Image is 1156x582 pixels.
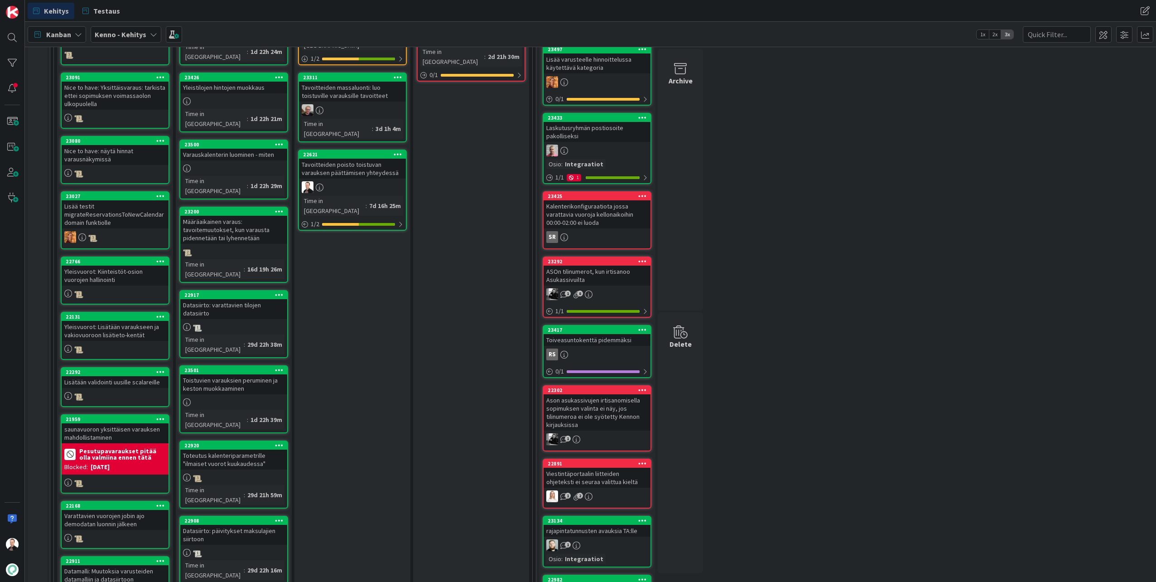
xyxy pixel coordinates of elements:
input: Quick Filter... [1023,26,1091,43]
div: Yleistilojen hintojen muokkaus [180,82,287,93]
div: 22891 [548,461,650,467]
div: 22908Datasiirto: päivitykset maksulajien siirtoon [180,517,287,545]
span: 8 [577,291,583,296]
div: 23200 [184,209,287,215]
b: Pesutupavaraukset pitää olla valmiina ennen tätä [79,448,166,461]
a: 21959saunavuoron yksittäisen varauksen mahdollistaminenPesutupavaraukset pitää olla valmiina enne... [61,414,169,494]
div: Time in [GEOGRAPHIC_DATA] [183,560,244,580]
div: 22168 [62,502,169,510]
div: Toistuvien varauksien peruminen ja keston muokkaaminen [180,374,287,394]
a: 23292ASOn tilinumerot, kun irtisanoo AsukassivuiltaKM1/1 [543,257,651,318]
img: SL [546,490,558,502]
span: : [372,124,373,134]
a: 23500Varauskalenterin luominen - mitenTime in [GEOGRAPHIC_DATA]:1d 22h 29m [179,140,288,199]
span: 0 / 1 [555,94,564,104]
div: 22908 [180,517,287,525]
div: 22131Yleisvuorot: Lisätään varaukseen ja vakiovuoroon lisätieto-kentät [62,313,169,341]
div: 1/2 [299,53,406,64]
div: 22131 [66,314,169,320]
span: 1 / 2 [311,219,319,229]
div: 22911 [62,557,169,565]
a: 22292Lisätään validointi uusille scalareille [61,367,169,407]
div: 23497Lisää varusteelle hinnoittelussa käytettävä kategoria [544,45,650,73]
span: : [244,565,245,575]
div: 23501Toistuvien varauksien peruminen ja keston muokkaaminen [180,366,287,394]
div: JH [299,104,406,116]
div: Lisää varusteelle hinnoittelussa käytettävä kategoria [544,53,650,73]
img: KM [546,288,558,300]
div: 23292 [548,258,650,265]
div: SR [544,231,650,243]
div: 22292 [66,369,169,375]
div: 7d 16h 25m [367,201,403,211]
div: 22302Ason asukassivujen irtisanomisella sopimuksen valinta ei näy, jos tilinumeroa ei ole syötett... [544,386,650,431]
span: 1 [565,542,571,548]
a: 23497Lisää varusteelle hinnoittelussa käytettävä kategoriaTL0/1 [543,44,651,106]
div: 23027Lisää testit migrateReservationsToNewCalendar domain funktiolle [62,192,169,228]
span: 0 / 1 [555,367,564,376]
div: 1d 22h 21m [248,114,284,124]
div: 0/1 [418,69,525,81]
span: : [561,159,563,169]
div: 23500Varauskalenterin luominen - miten [180,141,287,160]
img: JH [302,104,313,116]
div: Time in [GEOGRAPHIC_DATA] [302,196,366,216]
div: Time in [GEOGRAPHIC_DATA] [183,410,247,430]
div: Ason asukassivujen irtisanomisella sopimuksen valinta ei näy, jos tilinumeroa ei ole syötetty Ken... [544,394,650,431]
div: 21959 [62,415,169,423]
div: Toteutus kalenteriparametrille "ilmaiset vuorot kuukaudessa" [180,450,287,470]
div: Varauskalenterin luominen - miten [180,149,287,160]
div: 0/1 [544,366,650,377]
div: 23497 [548,46,650,53]
span: 1 / 2 [311,54,319,63]
div: KM [544,433,650,445]
div: RS [546,349,558,360]
div: 23311 [303,74,406,81]
div: 23417Toiveasuntokenttä pidemmäksi [544,326,650,346]
div: Time in [GEOGRAPHIC_DATA] [183,259,244,279]
div: 1/11 [544,172,650,183]
div: TL [62,231,169,243]
img: SH [546,539,558,551]
div: Datasiirto: varattavien tilojen datasiirto [180,299,287,319]
div: 23080Nice to have: näytä hinnat varausnäkymissä [62,137,169,165]
div: 23417 [544,326,650,334]
div: ASOn tilinumerot, kun irtisanoo Asukassivuilta [544,266,650,286]
div: 22621Tavoitteiden poisto toistuvan varauksen päättämisen yhteydessä [299,150,406,179]
div: Integraatiot [563,159,606,169]
span: Testaus [93,5,120,16]
div: VP [299,181,406,193]
span: 1 / 1 [555,173,564,182]
a: 23027Lisää testit migrateReservationsToNewCalendar domain funktiolleTL [61,191,169,249]
div: 22168 [66,503,169,509]
div: 23500 [184,141,287,148]
img: avatar [6,563,19,576]
div: 23426Yleistilojen hintojen muokkaus [180,73,287,93]
span: : [247,415,248,425]
div: 22621 [299,150,406,159]
div: 22168Varattavien vuorojen jobin ajo demodatan luonnin jälkeen [62,502,169,530]
div: 1d 22h 29m [248,181,284,191]
div: 23134 [544,517,650,525]
div: Integraatiot [563,554,606,564]
div: Nice to have: Yksittäisvaraus: tarkista ettei sopimuksen voimassaolon ulkopuolella [62,82,169,110]
div: 23433 [544,114,650,122]
img: TL [546,76,558,88]
div: 22302 [548,387,650,393]
span: 0 / 1 [429,70,438,80]
span: : [366,201,367,211]
div: 22917 [184,292,287,298]
div: 23497 [544,45,650,53]
a: 22302Ason asukassivujen irtisanomisella sopimuksen valinta ei näy, jos tilinumeroa ei ole syötett... [543,385,651,451]
div: Osio [546,554,561,564]
div: KM [544,288,650,300]
div: [DATE] [91,462,110,472]
div: 23501 [184,367,287,373]
img: TL [64,231,76,243]
div: Lisää testit migrateReservationsToNewCalendar domain funktiolle [62,200,169,228]
div: 22911 [66,558,169,564]
a: 23425Kalenterikonfiguraatiota jossa varattavia vuoroja kellonaikoihin 00:00-02:00 ei luodaSR [543,191,651,249]
a: 22168Varattavien vuorojen jobin ajo demodatan luonnin jälkeen [61,501,169,549]
div: 22766 [62,257,169,266]
div: 29d 21h 59m [245,490,284,500]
